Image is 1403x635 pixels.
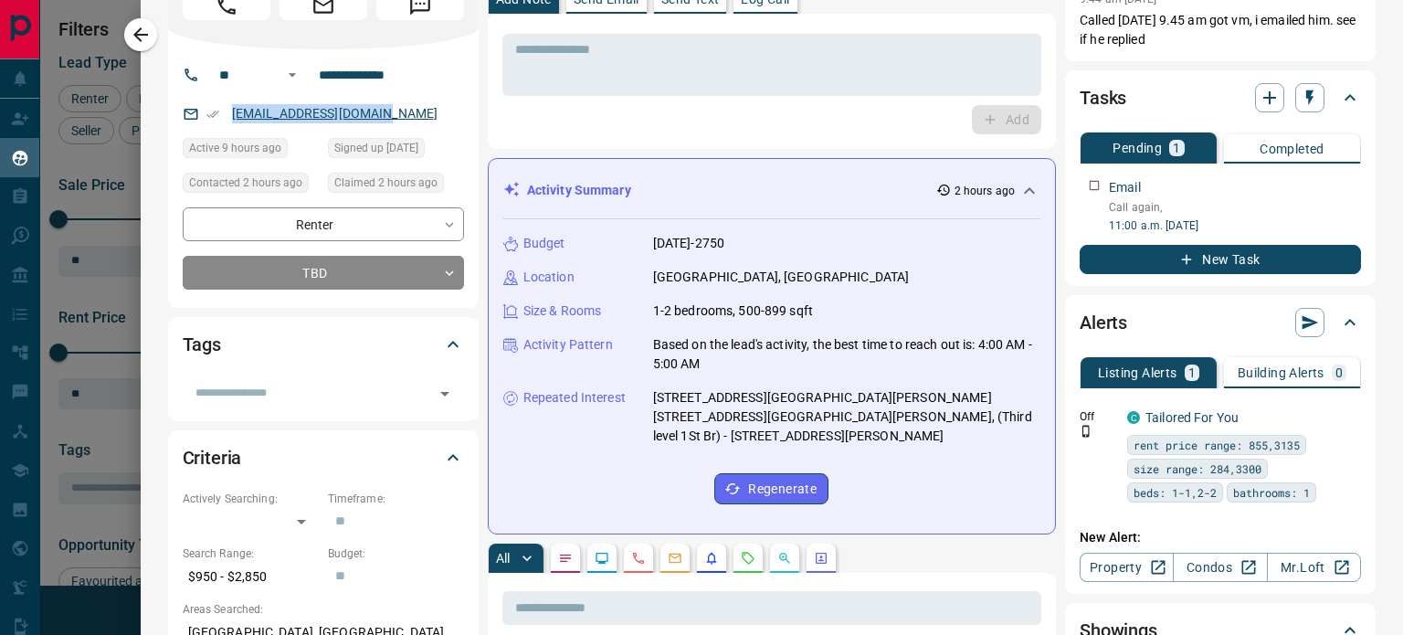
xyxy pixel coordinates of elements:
p: Based on the lead's activity, the best time to reach out is: 4:00 AM - 5:00 AM [653,335,1040,374]
p: 1 [1173,142,1180,154]
p: [STREET_ADDRESS][GEOGRAPHIC_DATA][PERSON_NAME][STREET_ADDRESS][GEOGRAPHIC_DATA][PERSON_NAME], (Th... [653,388,1040,446]
p: New Alert: [1080,528,1361,547]
button: Open [281,64,303,86]
p: Size & Rooms [523,302,602,321]
h2: Tags [183,330,221,359]
h2: Tasks [1080,83,1126,112]
p: Activity Pattern [523,335,613,355]
p: 2 hours ago [955,183,1015,199]
p: Email [1109,178,1141,197]
p: 11:00 a.m. [DATE] [1109,217,1361,234]
p: Budget [523,234,565,253]
p: Call again, [1109,199,1361,216]
p: Off [1080,408,1116,425]
button: Regenerate [714,473,828,504]
span: Active 9 hours ago [189,139,281,157]
svg: Opportunities [777,551,792,566]
p: Search Range: [183,545,319,562]
a: Property [1080,553,1174,582]
p: Location [523,268,575,287]
svg: Lead Browsing Activity [595,551,609,566]
p: Pending [1113,142,1162,154]
p: Budget: [328,545,464,562]
div: Tags [183,323,464,366]
span: rent price range: 855,3135 [1134,436,1300,454]
p: 1-2 bedrooms, 500-899 sqft [653,302,813,321]
h2: Alerts [1080,308,1127,337]
svg: Emails [668,551,682,566]
span: beds: 1-1,2-2 [1134,483,1217,502]
div: Activity Summary2 hours ago [503,174,1040,207]
p: Areas Searched: [183,601,464,618]
p: $950 - $2,850 [183,562,319,592]
p: All [496,552,511,565]
p: [GEOGRAPHIC_DATA], [GEOGRAPHIC_DATA] [653,268,910,287]
span: Signed up [DATE] [334,139,418,157]
svg: Listing Alerts [704,551,719,566]
div: Tasks [1080,76,1361,120]
div: TBD [183,256,464,290]
a: [EMAIL_ADDRESS][DOMAIN_NAME] [232,106,438,121]
p: Listing Alerts [1098,366,1177,379]
p: [DATE]-2750 [653,234,724,253]
div: condos.ca [1127,411,1140,424]
div: Tue Jun 24 2025 [328,138,464,164]
div: Alerts [1080,301,1361,344]
p: Actively Searching: [183,491,319,507]
svg: Email Verified [206,108,219,121]
button: New Task [1080,245,1361,274]
div: Thu Aug 14 2025 [183,173,319,198]
button: Open [432,381,458,407]
a: Condos [1173,553,1267,582]
div: Thu Aug 14 2025 [328,173,464,198]
p: Repeated Interest [523,388,626,407]
p: Activity Summary [527,181,631,200]
svg: Agent Actions [814,551,828,566]
h2: Criteria [183,443,242,472]
span: size range: 284,3300 [1134,460,1261,478]
span: bathrooms: 1 [1233,483,1310,502]
svg: Notes [558,551,573,566]
div: Renter [183,207,464,241]
p: Completed [1260,143,1324,155]
svg: Calls [631,551,646,566]
p: 0 [1335,366,1343,379]
p: Timeframe: [328,491,464,507]
span: Claimed 2 hours ago [334,174,438,192]
span: Contacted 2 hours ago [189,174,302,192]
a: Mr.Loft [1267,553,1361,582]
svg: Requests [741,551,755,566]
a: Tailored For You [1145,410,1239,425]
p: Called [DATE] 9.45 am got vm, i emailed him. see if he replied [1080,11,1361,49]
p: 1 [1188,366,1196,379]
p: Building Alerts [1238,366,1324,379]
div: Criteria [183,436,464,480]
div: Thu Aug 14 2025 [183,138,319,164]
svg: Push Notification Only [1080,425,1092,438]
